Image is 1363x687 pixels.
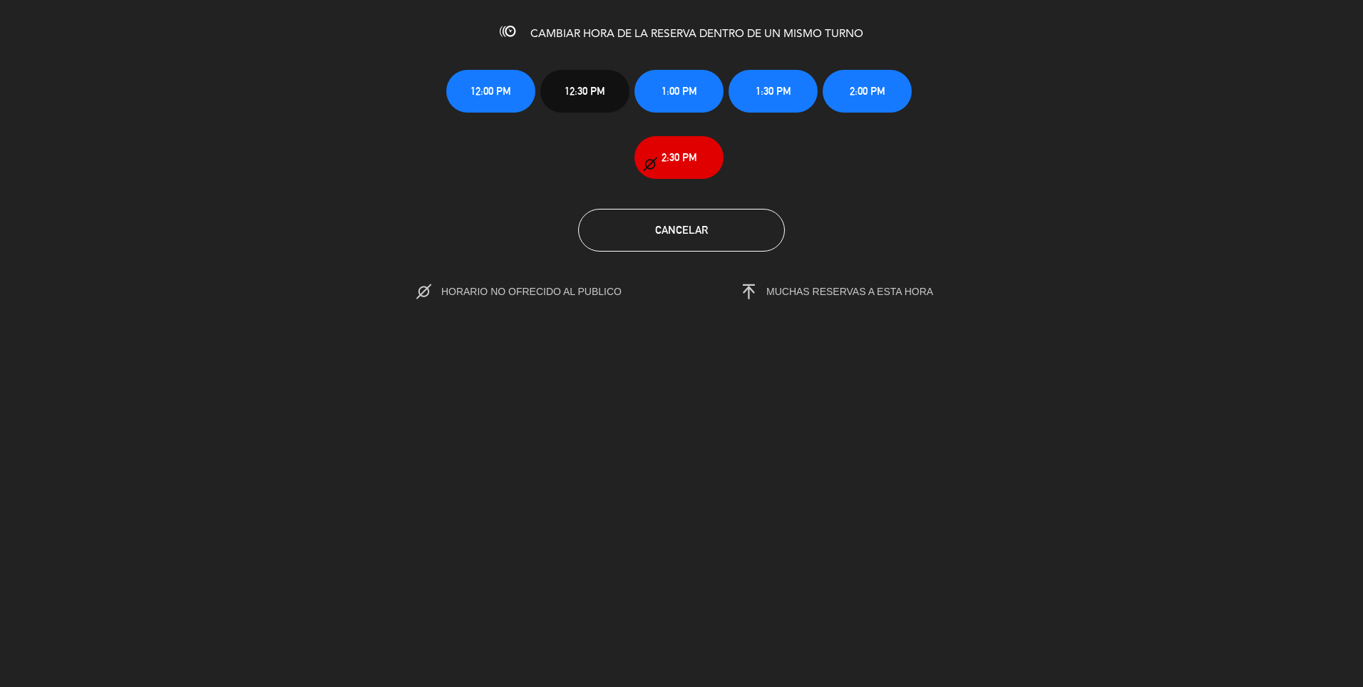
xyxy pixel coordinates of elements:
[850,83,885,99] span: 2:00 PM
[634,70,724,113] button: 1:00 PM
[662,83,697,99] span: 1:00 PM
[530,29,863,40] span: CAMBIAR HORA DE LA RESERVA DENTRO DE UN MISMO TURNO
[565,83,605,99] span: 12:30 PM
[662,149,697,165] span: 2:30 PM
[634,136,724,179] button: 2:30 PM
[823,70,912,113] button: 2:00 PM
[540,70,629,113] button: 12:30 PM
[441,286,652,297] span: HORARIO NO OFRECIDO AL PUBLICO
[756,83,791,99] span: 1:30 PM
[766,286,933,297] span: MUCHAS RESERVAS A ESTA HORA
[729,70,818,113] button: 1:30 PM
[578,209,785,252] button: Cancelar
[470,83,511,99] span: 12:00 PM
[655,224,708,236] span: Cancelar
[446,70,535,113] button: 12:00 PM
